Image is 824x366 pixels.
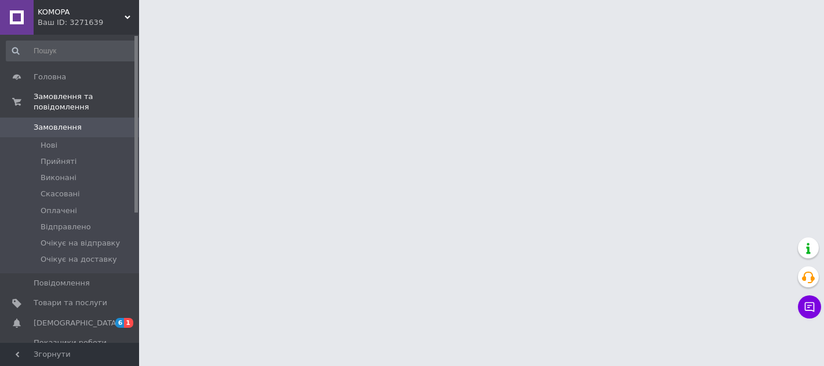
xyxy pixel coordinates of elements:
span: [DEMOGRAPHIC_DATA] [34,318,119,328]
span: Нові [41,140,57,151]
span: KOMOPA [38,7,125,17]
span: Виконані [41,173,76,183]
span: Товари та послуги [34,298,107,308]
span: Прийняті [41,156,76,167]
span: 1 [124,318,133,328]
span: Очікує на відправку [41,238,120,248]
span: Замовлення та повідомлення [34,91,139,112]
span: Замовлення [34,122,82,133]
input: Пошук [6,41,137,61]
span: Показники роботи компанії [34,338,107,358]
button: Чат з покупцем [798,295,821,319]
span: Очікує на доставку [41,254,117,265]
span: Оплачені [41,206,77,216]
span: Головна [34,72,66,82]
span: Скасовані [41,189,80,199]
span: 6 [115,318,125,328]
div: Ваш ID: 3271639 [38,17,139,28]
span: Відправлено [41,222,91,232]
span: Повідомлення [34,278,90,288]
